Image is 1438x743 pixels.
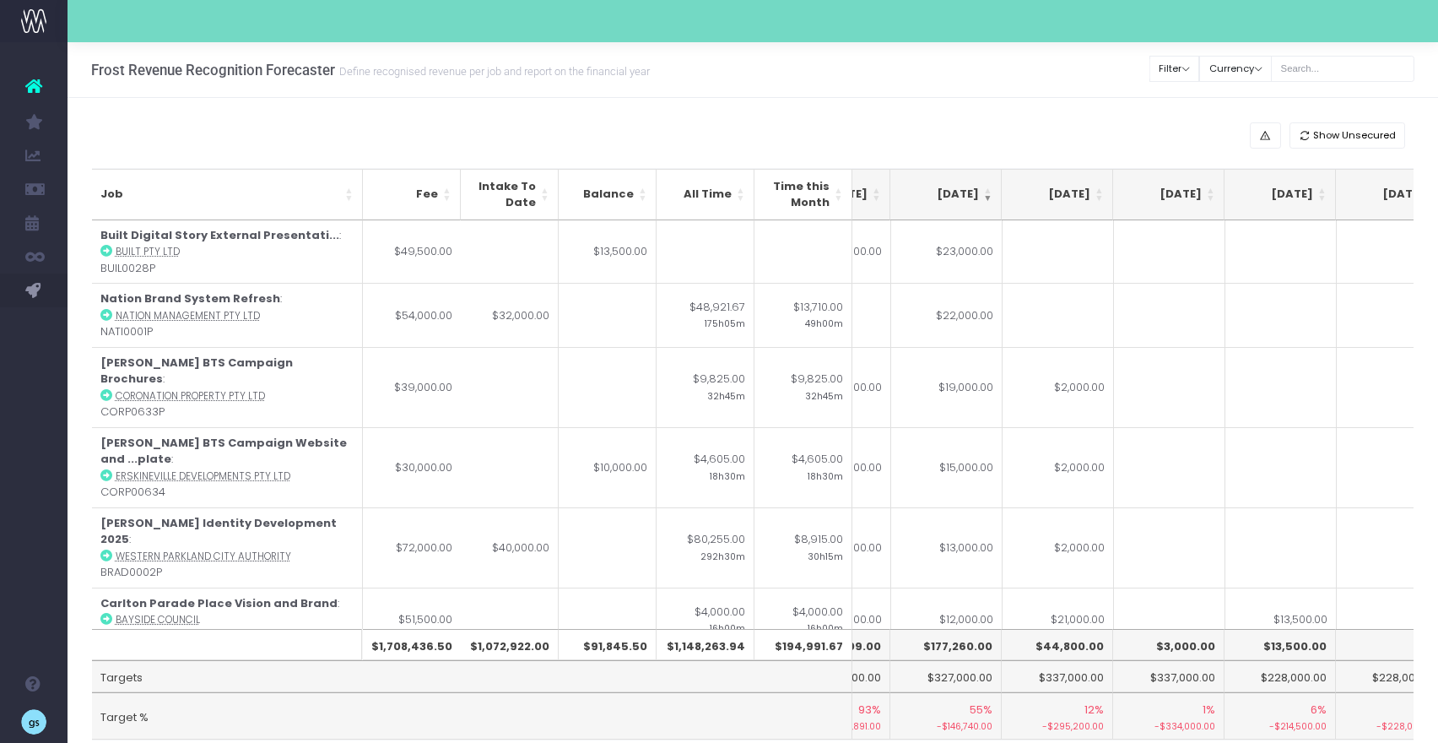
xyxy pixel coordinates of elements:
strong: [PERSON_NAME] BTS Campaign Website and ...plate [100,435,347,468]
td: $72,000.00 [363,507,462,588]
small: 292h30m [700,548,745,563]
th: $1,708,436.50 [363,629,462,661]
th: Intake To Date: activate to sort column ascending [461,169,559,220]
td: $4,000.00 [754,588,852,652]
td: $19,000.00 [891,347,1003,427]
td: : BRAD0002P [92,507,363,588]
td: Target % [92,692,852,740]
td: $13,500.00 [1225,588,1337,652]
td: : CORP00634 [92,427,363,507]
th: Job: activate to sort column ascending [92,169,363,220]
span: Show Unsecured [1313,128,1396,143]
span: 6% [1311,702,1327,719]
td: $80,255.00 [657,507,754,588]
td: $23,000.00 [891,220,1003,284]
td: $40,000.00 [461,507,559,588]
td: $228,000.00 [1224,660,1336,692]
input: Search... [1271,56,1414,82]
td: $30,000.00 [363,427,462,507]
td: Targets [92,660,852,692]
td: $337,000.00 [1113,660,1224,692]
td: $22,000.00 [891,283,1003,347]
abbr: Coronation Property Pty Ltd [116,389,265,403]
td: $21,000.00 [1003,588,1114,652]
abbr: Built Pty Ltd [116,245,180,258]
span: 93% [858,702,881,719]
abbr: Western Parkland City Authority [116,550,291,563]
td: $4,000.00 [657,588,754,652]
img: images/default_profile_image.png [21,709,46,735]
td: $4,605.00 [657,427,754,507]
small: 30h15m [808,548,843,563]
th: $44,800.00 [1002,629,1113,661]
button: Show Unsecured [1289,122,1406,149]
small: 32h45m [805,388,843,403]
td: $13,500.00 [559,220,657,284]
small: 18h30m [808,468,843,483]
td: $2,000.00 [1003,507,1114,588]
small: 32h45m [707,388,745,403]
td: $54,000.00 [363,283,462,347]
td: $51,500.00 [363,588,462,652]
th: Oct 25: activate to sort column ascending [1002,169,1113,220]
td: $39,000.00 [363,347,462,427]
button: Currency [1199,56,1272,82]
td: $8,915.00 [754,507,852,588]
td: : CORP0633P [92,347,363,427]
td: $327,000.00 [890,660,1002,692]
small: -$295,200.00 [1010,718,1104,734]
th: $194,991.67 [754,629,852,661]
th: All Time: activate to sort column ascending [657,169,754,220]
th: Balance: activate to sort column ascending [559,169,657,220]
td: $13,710.00 [754,283,852,347]
small: 16h00m [808,620,843,635]
td: $32,000.00 [461,283,559,347]
td: $9,825.00 [657,347,754,427]
abbr: Bayside Council [116,613,200,626]
td: $2,000.00 [1003,427,1114,507]
abbr: Erskineville Developments Pty Ltd [116,469,290,483]
th: $1,148,263.94 [657,629,754,661]
span: 55% [970,702,992,719]
td: : BUIL0028P [92,220,363,284]
strong: [PERSON_NAME] Identity Development 2025 [100,515,337,548]
td: : NATI0001P [92,283,363,347]
small: -$146,740.00 [899,718,992,734]
th: $13,500.00 [1224,629,1336,661]
td: $12,000.00 [891,588,1003,652]
td: $9,825.00 [754,347,852,427]
th: Time this Month: activate to sort column ascending [754,169,852,220]
strong: Carlton Parade Place Vision and Brand [100,595,338,611]
td: : BACO0001P [92,588,363,652]
strong: [PERSON_NAME] BTS Campaign Brochures [100,355,293,388]
th: $177,260.00 [890,629,1002,661]
th: Fee: activate to sort column ascending [363,169,461,220]
button: Filter [1149,56,1200,82]
small: 49h00m [805,315,843,330]
small: 16h00m [710,620,745,635]
td: $10,000.00 [559,427,657,507]
small: -$214,500.00 [1233,718,1327,734]
small: -$228,000.00 [1344,718,1438,734]
th: $91,845.50 [559,629,657,661]
small: 18h30m [710,468,745,483]
strong: Built Digital Story External Presentati... [100,227,339,243]
td: $337,000.00 [1002,660,1113,692]
td: $15,000.00 [891,427,1003,507]
th: Sep 25: activate to sort column ascending [890,169,1002,220]
strong: Nation Brand System Refresh [100,290,280,306]
small: Define recognised revenue per job and report on the financial year [335,62,650,79]
span: 12% [1084,702,1104,719]
th: $3,000.00 [1113,629,1224,661]
small: -$334,000.00 [1122,718,1215,734]
h3: Frost Revenue Recognition Forecaster [91,62,650,79]
td: $48,921.67 [657,283,754,347]
th: Dec 25: activate to sort column ascending [1224,169,1336,220]
td: $2,000.00 [1003,347,1114,427]
td: $4,605.00 [754,427,852,507]
th: Nov 25: activate to sort column ascending [1113,169,1224,220]
small: 175h05m [705,315,745,330]
span: 1% [1203,702,1215,719]
td: $49,500.00 [363,220,462,284]
td: $13,000.00 [891,507,1003,588]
